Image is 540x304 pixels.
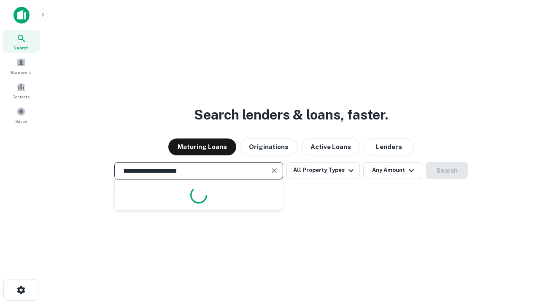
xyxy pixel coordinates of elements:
[498,236,540,277] iframe: Chat Widget
[364,138,414,155] button: Lenders
[13,93,30,100] span: Contacts
[13,7,30,24] img: capitalize-icon.png
[13,44,29,51] span: Search
[286,162,360,179] button: All Property Types
[194,105,388,125] h3: Search lenders & loans, faster.
[3,54,40,77] a: Borrowers
[363,162,422,179] button: Any Amount
[3,30,40,53] a: Search
[268,165,280,176] button: Clear
[11,69,31,76] span: Borrowers
[15,118,27,125] span: Saved
[240,138,298,155] button: Originations
[3,103,40,126] a: Saved
[3,79,40,102] a: Contacts
[168,138,236,155] button: Maturing Loans
[301,138,360,155] button: Active Loans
